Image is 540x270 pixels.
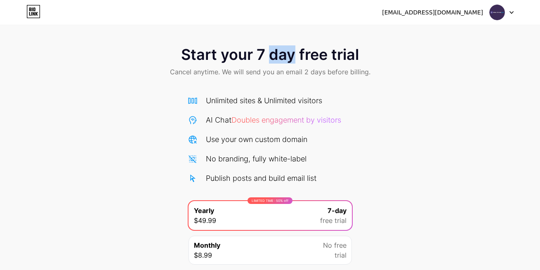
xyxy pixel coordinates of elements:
[181,46,359,63] span: Start your 7 day free trial
[489,5,505,20] img: wheeldecidespin
[194,206,214,216] span: Yearly
[248,197,292,204] div: LIMITED TIME : 50% off
[170,67,370,77] span: Cancel anytime. We will send you an email 2 days before billing.
[206,114,341,126] div: AI Chat
[194,216,216,225] span: $49.99
[335,250,347,260] span: trial
[323,240,347,250] span: No free
[231,116,341,124] span: Doubles engagement by visitors
[206,153,307,164] div: No branding, fully white-label
[206,134,307,145] div: Use your own custom domain
[194,250,212,260] span: $8.99
[206,173,316,184] div: Publish posts and build email list
[320,216,347,225] span: free trial
[328,206,347,216] span: 7-day
[382,8,483,17] div: [EMAIL_ADDRESS][DOMAIN_NAME]
[194,240,220,250] span: Monthly
[206,95,322,106] div: Unlimited sites & Unlimited visitors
